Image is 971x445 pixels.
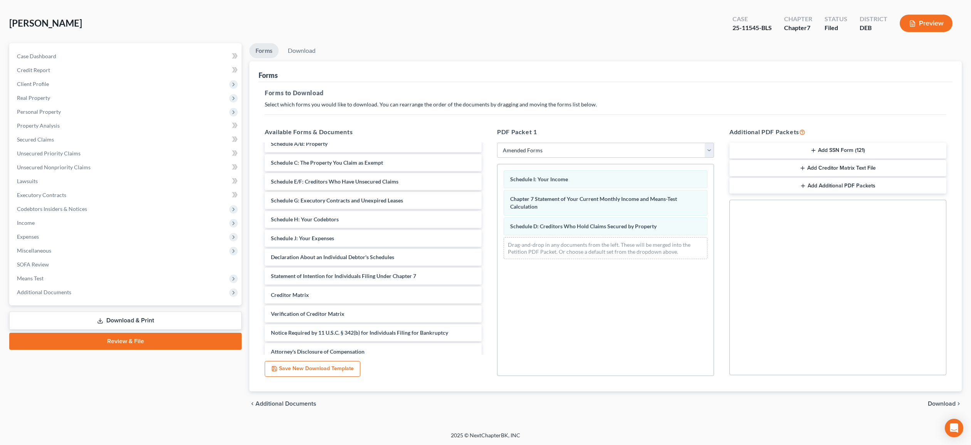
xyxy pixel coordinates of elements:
[265,101,946,108] p: Select which forms you would like to download. You can rearrange the order of the documents by dr...
[271,216,339,222] span: Schedule H: Your Codebtors
[17,289,71,295] span: Additional Documents
[259,71,278,80] div: Forms
[282,43,322,58] a: Download
[249,401,316,407] a: chevron_left Additional Documents
[17,164,91,170] span: Unsecured Nonpriority Claims
[729,178,946,194] button: Add Additional PDF Packets
[732,24,772,32] div: 25-11545-BLS
[17,67,50,73] span: Credit Report
[11,133,242,147] a: Secured Claims
[11,174,242,188] a: Lawsuits
[17,206,87,212] span: Codebtors Insiders & Notices
[271,235,334,241] span: Schedule J: Your Expenses
[249,43,279,58] a: Forms
[860,15,887,24] div: District
[11,147,242,160] a: Unsecured Priority Claims
[11,188,242,202] a: Executory Contracts
[17,136,54,143] span: Secured Claims
[956,401,962,407] i: chevron_right
[504,237,707,259] div: Drag-and-drop in any documents from the left. These will be merged into the Petition PDF Packet. ...
[510,176,568,182] span: Schedule I: Your Income
[271,140,328,147] span: Schedule A/B: Property
[255,401,316,407] span: Additional Documents
[860,24,887,32] div: DEB
[732,15,772,24] div: Case
[17,178,38,184] span: Lawsuits
[271,310,344,317] span: Verification of Creditor Matrix
[17,247,51,254] span: Miscellaneous
[928,401,962,407] button: Download chevron_right
[17,53,56,59] span: Case Dashboard
[9,312,242,330] a: Download & Print
[729,127,946,137] h5: Additional PDF Packets
[271,273,416,279] span: Statement of Intention for Individuals Filing Under Chapter 7
[271,254,394,260] span: Declaration About an Individual Debtor's Schedules
[17,94,50,101] span: Real Property
[729,143,946,159] button: Add SSN Form (121)
[9,17,82,29] span: [PERSON_NAME]
[784,15,812,24] div: Chapter
[825,24,847,32] div: Filed
[17,275,44,281] span: Means Test
[784,24,812,32] div: Chapter
[17,192,66,198] span: Executory Contracts
[271,292,309,298] span: Creditor Matrix
[249,401,255,407] i: chevron_left
[11,49,242,63] a: Case Dashboard
[11,119,242,133] a: Property Analysis
[928,401,956,407] span: Download
[271,348,365,355] span: Attorney's Disclosure of Compensation
[265,127,482,137] h5: Available Forms & Documents
[271,329,448,336] span: Notice Required by 11 U.S.C. § 342(b) for Individuals Filing for Bankruptcy
[497,127,714,137] h5: PDF Packet 1
[271,159,383,166] span: Schedule C: The Property You Claim as Exempt
[265,88,946,98] h5: Forms to Download
[17,233,39,240] span: Expenses
[825,15,847,24] div: Status
[271,197,403,204] span: Schedule G: Executory Contracts and Unexpired Leases
[17,219,35,226] span: Income
[11,258,242,271] a: SOFA Review
[265,361,360,377] button: Save New Download Template
[510,223,657,229] span: Schedule D: Creditors Who Hold Claims Secured by Property
[17,150,81,157] span: Unsecured Priority Claims
[9,333,242,350] a: Review & File
[729,160,946,176] button: Add Creditor Matrix Text File
[510,196,677,210] span: Chapter 7 Statement of Your Current Monthly Income and Means-Test Calculation
[17,108,61,115] span: Personal Property
[11,63,242,77] a: Credit Report
[900,15,953,32] button: Preview
[11,160,242,174] a: Unsecured Nonpriority Claims
[271,178,398,185] span: Schedule E/F: Creditors Who Have Unsecured Claims
[17,122,60,129] span: Property Analysis
[17,81,49,87] span: Client Profile
[807,24,810,31] span: 7
[945,419,963,437] div: Open Intercom Messenger
[17,261,49,268] span: SOFA Review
